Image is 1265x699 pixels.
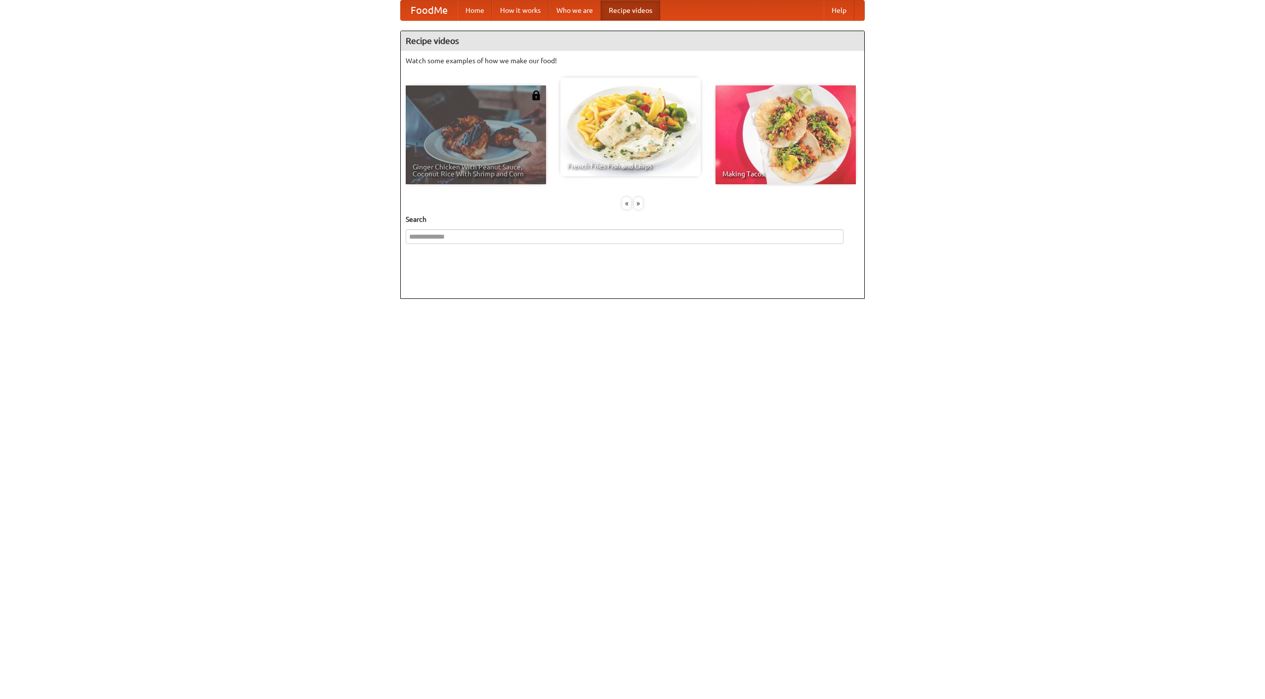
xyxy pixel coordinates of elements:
a: French Fries Fish and Chips [560,78,701,176]
span: French Fries Fish and Chips [567,163,694,169]
a: Help [824,0,854,20]
div: » [634,197,643,209]
a: How it works [492,0,548,20]
a: Making Tacos [716,85,856,184]
a: Who we are [548,0,601,20]
div: « [622,197,631,209]
img: 483408.png [531,90,541,100]
p: Watch some examples of how we make our food! [406,56,859,66]
span: Making Tacos [722,170,849,177]
a: Home [458,0,492,20]
h4: Recipe videos [401,31,864,51]
a: FoodMe [401,0,458,20]
h5: Search [406,214,859,224]
a: Recipe videos [601,0,660,20]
